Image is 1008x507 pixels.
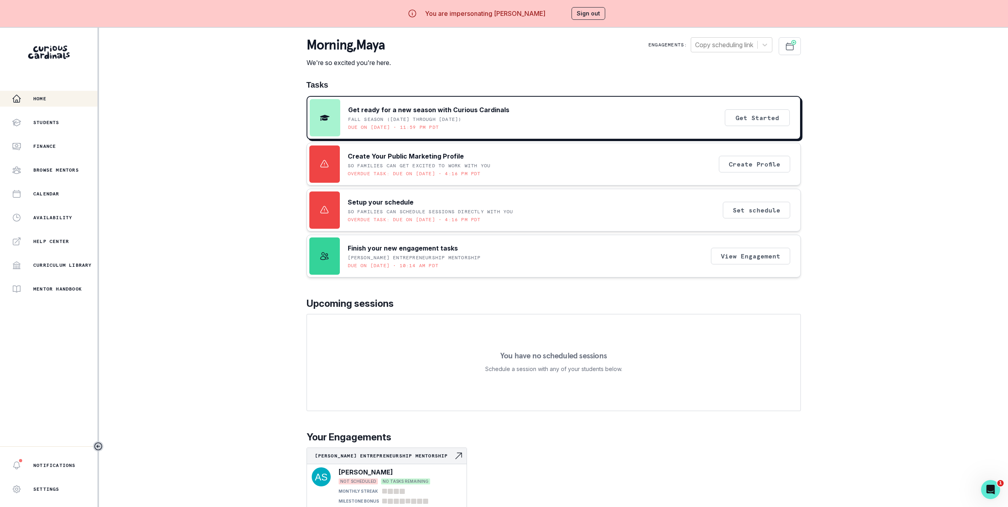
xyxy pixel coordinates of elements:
p: Home [33,96,46,102]
p: Due on [DATE] • 10:14 AM PDT [348,262,439,269]
p: Overdue task: Due on [DATE] • 4:16 PM PDT [348,170,481,177]
p: You have no scheduled sessions [500,352,607,360]
p: Engagements: [648,42,687,48]
p: Overdue task: Due on [DATE] • 4:16 PM PDT [348,216,481,223]
p: Schedule a session with any of your students below. [485,364,622,374]
p: You are impersonating [PERSON_NAME] [425,9,545,18]
p: MILESTONE BONUS [339,498,379,504]
span: NO TASKS REMAINING [381,478,430,484]
p: morning , Maya [307,37,391,53]
p: Finance [33,143,56,149]
p: [PERSON_NAME] Entrepreneurship Mentorship [348,254,481,261]
p: Availability [33,214,72,221]
p: Notifications [33,462,76,469]
button: Schedule Sessions [779,37,801,55]
p: Finish your new engagement tasks [348,243,458,253]
button: Create Profile [719,156,790,172]
iframe: Intercom live chat [981,480,1000,499]
button: View Engagement [711,248,790,264]
p: Mentor Handbook [33,286,82,292]
h1: Tasks [307,80,801,90]
p: [PERSON_NAME] Entrepreneurship Mentorship [315,453,454,459]
img: svg [312,467,331,486]
span: 1 [997,480,1004,486]
p: Due on [DATE] • 11:59 PM PDT [348,124,439,130]
p: Help Center [33,238,69,245]
button: Sign out [572,7,605,20]
p: Get ready for a new season with Curious Cardinals [348,105,509,115]
p: We're so excited you're here. [307,58,391,67]
p: Students [33,119,59,126]
p: SO FAMILIES CAN GET EXCITED TO WORK WITH YOU [348,163,491,169]
p: Calendar [33,191,59,197]
p: Fall Season ([DATE] through [DATE]) [348,116,462,122]
button: Set schedule [723,202,790,218]
p: Upcoming sessions [307,297,801,311]
p: Curriculum Library [33,262,92,268]
button: Toggle sidebar [93,441,103,452]
p: Setup your schedule [348,197,413,207]
p: Your Engagements [307,430,801,444]
p: MONTHLY STREAK [339,488,378,494]
p: SO FAMILIES CAN SCHEDULE SESSIONS DIRECTLY WITH YOU [348,209,513,215]
img: Curious Cardinals Logo [28,46,70,59]
div: Copy scheduling link [695,40,753,50]
svg: Navigate to engagement page [454,451,463,461]
p: [PERSON_NAME] [339,467,393,477]
p: Create Your Public Marketing Profile [348,151,464,161]
span: NOT SCHEDULED [339,478,378,484]
p: Browse Mentors [33,167,79,173]
button: Get Started [725,109,790,126]
a: [PERSON_NAME] Entrepreneurship MentorshipNavigate to engagement page[PERSON_NAME]NOT SCHEDULEDNO ... [307,448,467,506]
p: Settings [33,486,59,492]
